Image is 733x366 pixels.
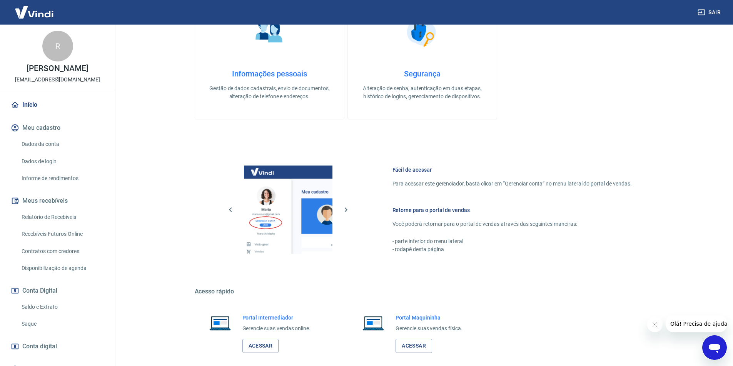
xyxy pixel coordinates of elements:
[207,84,332,101] p: Gestão de dados cadastrais, envio de documentos, alteração de telefone e endereços.
[18,136,106,152] a: Dados da conta
[666,315,727,332] iframe: Mensagem da empresa
[392,166,632,174] h6: Fácil de acessar
[18,260,106,276] a: Disponibilização de agenda
[392,180,632,188] p: Para acessar este gerenciador, basta clicar em “Gerenciar conta” no menu lateral do portal de ven...
[22,341,57,352] span: Conta digital
[18,154,106,169] a: Dados de login
[9,96,106,113] a: Início
[392,245,632,253] p: - rodapé desta página
[396,325,463,333] p: Gerencie suas vendas física.
[242,314,311,321] h6: Portal Intermediador
[18,316,106,332] a: Saque
[195,288,650,295] h5: Acesso rápido
[696,5,724,20] button: Sair
[9,0,59,24] img: Vindi
[396,314,463,321] h6: Portal Maquininha
[18,299,106,315] a: Saldo e Extrato
[392,206,632,214] h6: Retorne para o portal de vendas
[360,84,484,101] p: Alteração de senha, autenticação em duas etapas, histórico de logins, gerenciamento de dispositivos.
[15,76,100,84] p: [EMAIL_ADDRESS][DOMAIN_NAME]
[392,220,632,228] p: Você poderá retornar para o portal de vendas através das seguintes maneiras:
[244,166,332,254] img: Imagem da dashboard mostrando o botão de gerenciar conta na sidebar no lado esquerdo
[18,226,106,242] a: Recebíveis Futuros Online
[702,335,727,360] iframe: Botão para abrir a janela de mensagens
[396,339,432,353] a: Acessar
[392,237,632,245] p: - parte inferior do menu lateral
[360,69,484,78] h4: Segurança
[18,209,106,225] a: Relatório de Recebíveis
[242,325,311,333] p: Gerencie suas vendas online.
[242,339,279,353] a: Acessar
[18,171,106,186] a: Informe de rendimentos
[9,282,106,299] button: Conta Digital
[250,12,289,51] img: Informações pessoais
[42,31,73,61] div: R
[204,314,236,332] img: Imagem de um notebook aberto
[647,317,663,332] iframe: Fechar mensagem
[207,69,332,78] h4: Informações pessoais
[9,119,106,136] button: Meu cadastro
[5,5,65,12] span: Olá! Precisa de ajuda?
[9,192,106,209] button: Meus recebíveis
[27,65,88,73] p: [PERSON_NAME]
[357,314,389,332] img: Imagem de um notebook aberto
[403,12,441,51] img: Segurança
[18,243,106,259] a: Contratos com credores
[9,338,106,355] a: Conta digital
